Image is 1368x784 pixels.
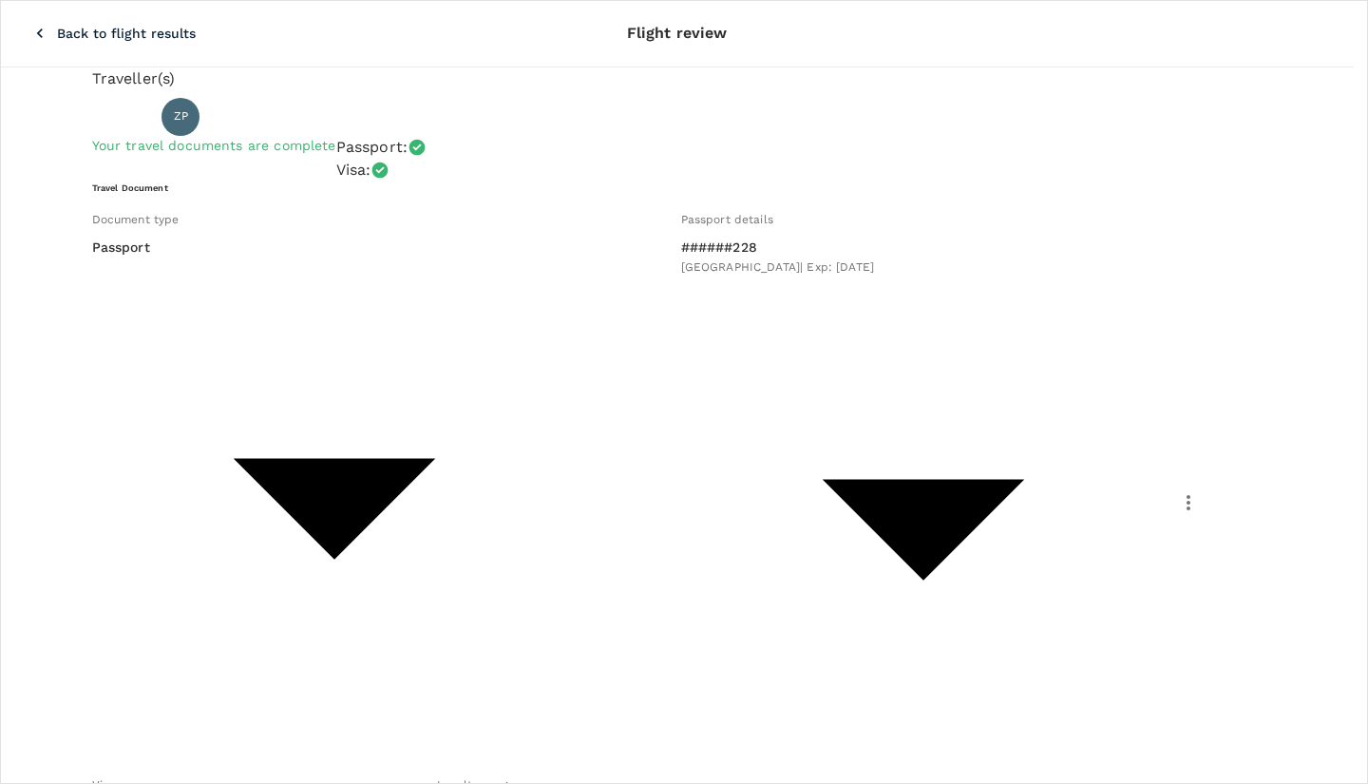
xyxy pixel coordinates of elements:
span: Passport details [681,213,773,226]
h6: Travel Document [92,182,1263,194]
p: Passport : [336,136,408,159]
span: ZP [174,107,188,126]
p: Traveller(s) [92,67,1263,90]
p: [PERSON_NAME] Pan [207,105,369,128]
p: Flight review [627,22,728,45]
p: Traveller 1 : [92,107,155,126]
p: Passport [92,238,577,257]
span: Your travel documents are complete [92,138,336,153]
span: Document type [92,213,180,226]
span: [GEOGRAPHIC_DATA] | Exp: [DATE] [681,260,875,274]
p: Back to flight results [57,24,196,43]
p: Visa : [336,159,371,182]
p: ######228 [681,238,1166,257]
